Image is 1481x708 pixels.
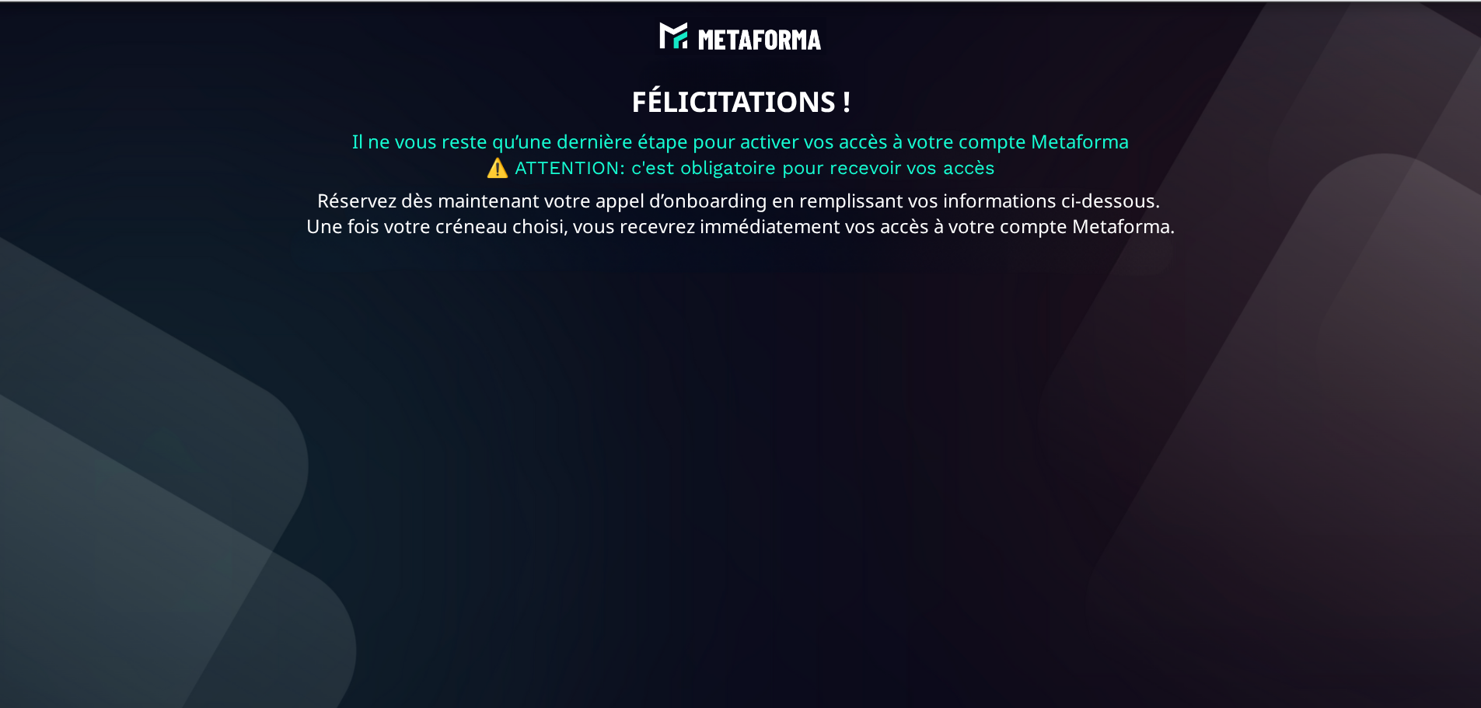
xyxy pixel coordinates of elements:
[655,17,826,55] img: abe9e435164421cb06e33ef15842a39e_e5ef653356713f0d7dd3797ab850248d_Capture_d%E2%80%99e%CC%81cran_2...
[23,124,1458,183] text: Il ne vous reste qu’une dernière étape pour activer vos accès à votre compte Metaforma
[23,78,1458,124] text: FÉLICITATIONS !
[486,157,995,179] span: ⚠️ ATTENTION: c'est obligatoire pour recevoir vos accès
[23,183,1458,242] text: Réservez dès maintenant votre appel d’onboarding en remplissant vos informations ci-dessous. Une ...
